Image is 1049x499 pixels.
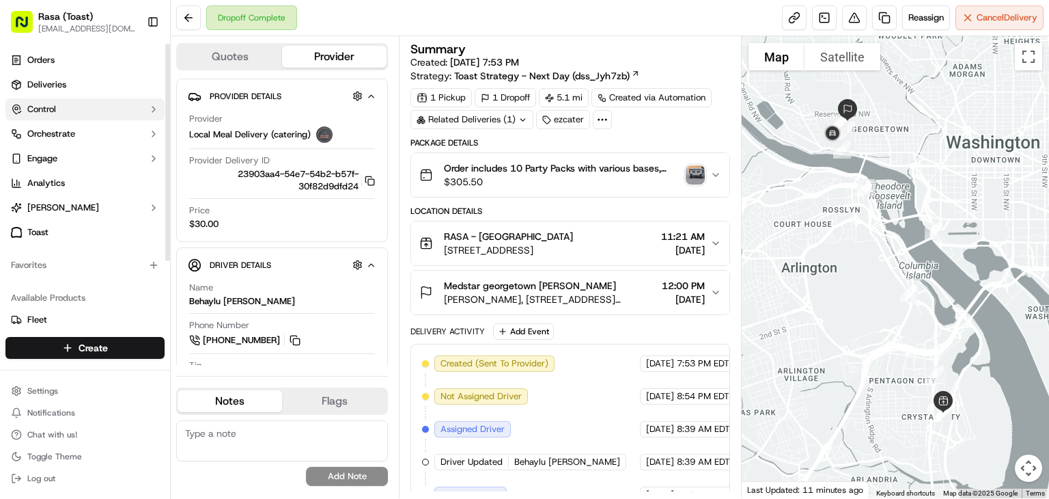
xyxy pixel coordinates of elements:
[5,98,165,120] button: Control
[38,10,93,23] button: Rasa (Toast)
[189,129,311,141] span: Local Meal Delivery (catering)
[410,88,472,107] div: 1 Pickup
[444,175,680,189] span: $305.50
[662,293,705,306] span: [DATE]
[440,456,503,468] span: Driver Updated
[514,456,620,468] span: Behaylu [PERSON_NAME]
[646,456,674,468] span: [DATE]
[444,243,573,257] span: [STREET_ADDRESS]
[189,113,223,125] span: Provider
[440,358,548,370] span: Created (Sent To Provider)
[79,341,108,355] span: Create
[828,135,856,164] div: 10
[539,88,589,107] div: 5.1 mi
[410,69,640,83] div: Strategy:
[493,323,554,340] button: Add Event
[832,116,861,145] div: 11
[36,87,246,102] input: Got a question? Start typing here...
[895,279,923,308] div: 2
[189,282,213,294] span: Name
[189,319,249,332] span: Phone Number
[27,473,55,484] span: Log out
[444,279,616,293] span: Medstar georgetown [PERSON_NAME]
[123,211,162,222] span: 10:51 AM
[536,110,590,129] div: ezcater
[454,69,640,83] a: Toast Strategy - Next Day (dss_Jyh7zb)
[27,202,99,214] span: [PERSON_NAME]
[5,172,165,194] a: Analytics
[121,248,160,259] span: 10:32 AM
[189,333,303,348] a: [PHONE_NUMBER]
[136,338,165,349] span: Pylon
[805,43,880,70] button: Show satellite imagery
[14,54,249,76] p: Welcome 👋
[454,69,630,83] span: Toast Strategy - Next Day (dss_Jyh7zb)
[661,243,705,257] span: [DATE]
[5,254,165,276] div: Favorites
[444,161,680,175] span: Order includes 10 Party Packs with various bases, proteins, sauces, veggies, toppings, and chutne...
[189,295,295,308] div: Behaylu [PERSON_NAME]
[115,306,126,317] div: 💻
[5,5,141,38] button: Rasa (Toast)[EMAIL_ADDRESS][DOMAIN_NAME]
[1026,489,1045,497] a: Terms (opens in new tab)
[282,46,387,68] button: Provider
[5,425,165,444] button: Chat with us!
[5,381,165,401] button: Settings
[646,358,674,370] span: [DATE]
[113,248,118,259] span: •
[189,168,375,193] button: 23903aa4-54e7-54b2-b57f-30f82d9dfd24
[677,358,729,370] span: 7:53 PM EDT
[5,447,165,466] button: Toggle Theme
[646,423,674,435] span: [DATE]
[591,88,712,107] div: Created via Automation
[749,43,805,70] button: Show street map
[410,43,466,55] h3: Summary
[5,197,165,219] button: [PERSON_NAME]
[677,423,730,435] span: 8:39 AM EDT
[27,429,77,440] span: Chat with us!
[14,177,92,188] div: Past conversations
[410,137,730,148] div: Package Details
[824,109,853,138] div: 13
[943,489,1018,497] span: Map data ©2025 Google
[677,456,730,468] span: 8:39 AM EDT
[921,360,949,389] div: 8
[410,206,730,217] div: Location Details
[188,254,376,276] button: Driver Details
[27,103,56,116] span: Control
[27,177,65,189] span: Analytics
[745,481,790,498] a: Open this area in Google Maps (opens a new window)
[110,299,225,324] a: 💻API Documentation
[1015,455,1042,482] button: Map camera controls
[444,293,656,306] span: [PERSON_NAME], [STREET_ADDRESS][US_STATE]
[5,287,165,309] div: Available Products
[876,489,935,498] button: Keyboard shortcuts
[440,423,505,435] span: Assigned Driver
[742,481,869,498] div: Last Updated: 11 minutes ago
[282,390,387,412] button: Flags
[411,153,729,197] button: Order includes 10 Party Packs with various bases, proteins, sauces, veggies, toppings, and chutne...
[129,305,219,319] span: API Documentation
[27,314,47,326] span: Fleet
[410,326,485,337] div: Delivery Activity
[686,165,705,185] img: photo_proof_of_delivery image
[27,152,57,165] span: Engage
[212,174,249,191] button: See all
[61,144,188,154] div: We're available if you need us!
[27,128,75,140] span: Orchestrate
[410,55,519,69] span: Created:
[178,390,282,412] button: Notes
[902,5,950,30] button: Reassign
[210,91,281,102] span: Provider Details
[189,360,202,372] span: Tip
[38,23,136,34] button: [EMAIL_ADDRESS][DOMAIN_NAME]
[440,390,522,403] span: Not Assigned Driver
[189,218,219,230] span: $30.00
[908,12,944,24] span: Reassign
[5,337,165,359] button: Create
[178,46,282,68] button: Quotes
[27,79,66,91] span: Deliveries
[14,306,25,317] div: 📗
